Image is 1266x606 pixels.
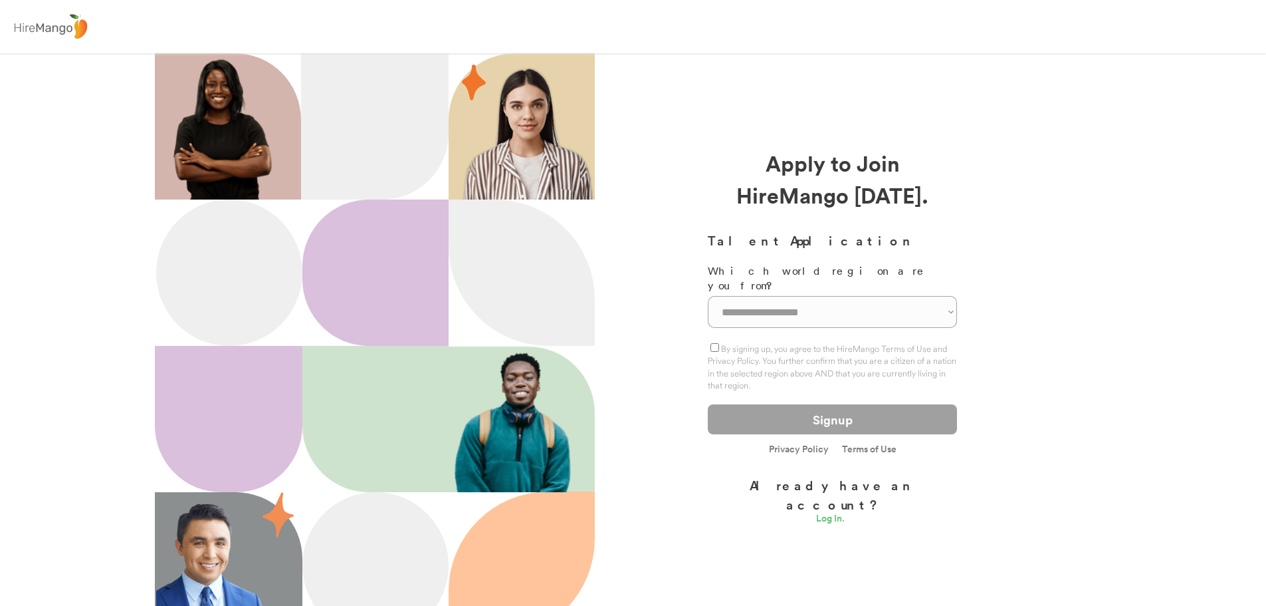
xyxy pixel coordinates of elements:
[816,514,849,527] a: Log In.
[708,231,957,250] h3: Talent Application
[462,67,595,200] img: hispanic%20woman.png
[10,11,91,43] img: logo%20-%20hiremango%20gray.png
[462,65,486,100] img: 29
[842,444,897,454] a: Terms of Use
[156,200,302,346] img: Ellipse%2012
[158,53,287,200] img: 200x220.png
[708,263,957,293] div: Which world region are you from?
[708,404,957,434] button: Signup
[769,444,829,456] a: Privacy Policy
[708,343,956,390] label: By signing up, you agree to the HireMango Terms of Use and Privacy Policy. You further confirm th...
[263,492,294,537] img: 55
[708,147,957,211] div: Apply to Join HireMango [DATE].
[449,347,583,492] img: 202x218.png
[708,476,957,514] div: Already have an account?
